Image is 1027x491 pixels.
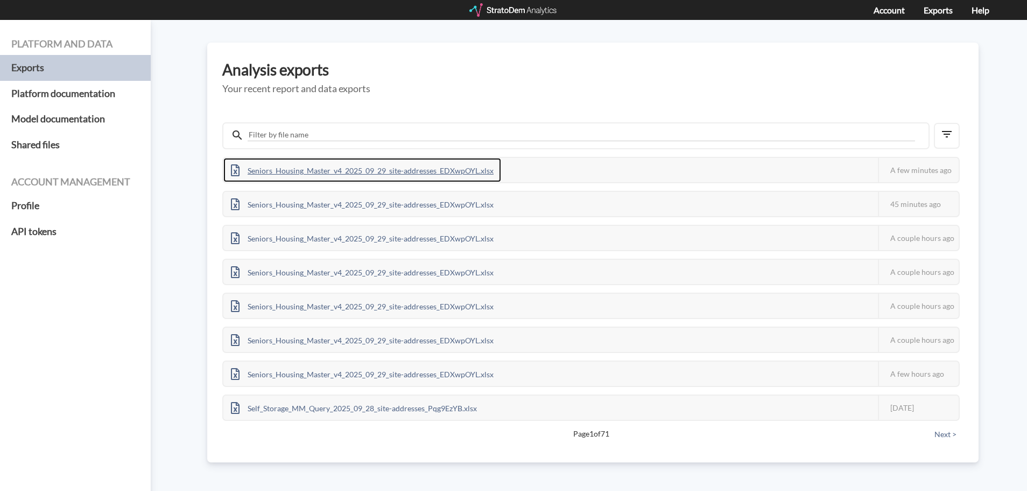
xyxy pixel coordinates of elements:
span: Page 1 of 71 [260,428,922,439]
input: Filter by file name [248,129,915,141]
a: Help [972,5,989,15]
h3: Analysis exports [222,61,963,78]
a: Seniors_Housing_Master_v4_2025_09_29_site-addresses_EDXwpOYL.xlsx [223,334,501,343]
a: Self_Storage_MM_Query_2025_09_28_site-addresses_Pqg9EzYB.xlsx [223,402,484,411]
div: Seniors_Housing_Master_v4_2025_09_29_site-addresses_EDXwpOYL.xlsx [223,294,501,318]
div: Self_Storage_MM_Query_2025_09_28_site-addresses_Pqg9EzYB.xlsx [223,396,484,420]
a: Profile [11,193,139,219]
a: Exports [924,5,953,15]
div: A few hours ago [878,362,959,386]
a: API tokens [11,219,139,245]
a: Model documentation [11,106,139,132]
div: A few minutes ago [878,158,959,182]
a: Seniors_Housing_Master_v4_2025_09_29_site-addresses_EDXwpOYL.xlsx [223,368,501,377]
div: Seniors_Housing_Master_v4_2025_09_29_site-addresses_EDXwpOYL.xlsx [223,362,501,386]
div: Seniors_Housing_Master_v4_2025_09_29_site-addresses_EDXwpOYL.xlsx [223,192,501,216]
button: Next > [931,428,960,440]
a: Seniors_Housing_Master_v4_2025_09_29_site-addresses_EDXwpOYL.xlsx [223,198,501,208]
div: Seniors_Housing_Master_v4_2025_09_29_site-addresses_EDXwpOYL.xlsx [223,158,501,182]
div: A couple hours ago [878,294,959,318]
a: Shared files [11,132,139,158]
div: Seniors_Housing_Master_v4_2025_09_29_site-addresses_EDXwpOYL.xlsx [223,226,501,250]
div: 45 minutes ago [878,192,959,216]
a: Seniors_Housing_Master_v4_2025_09_29_site-addresses_EDXwpOYL.xlsx [223,300,501,309]
a: Seniors_Housing_Master_v4_2025_09_29_site-addresses_EDXwpOYL.xlsx [223,232,501,241]
a: Account [874,5,905,15]
h4: Platform and data [11,39,139,50]
h5: Your recent report and data exports [222,84,963,94]
div: Seniors_Housing_Master_v4_2025_09_29_site-addresses_EDXwpOYL.xlsx [223,328,501,352]
div: Seniors_Housing_Master_v4_2025_09_29_site-addresses_EDXwpOYL.xlsx [223,260,501,284]
div: A couple hours ago [878,226,959,250]
div: [DATE] [878,396,959,420]
a: Seniors_Housing_Master_v4_2025_09_29_site-addresses_EDXwpOYL.xlsx [223,266,501,275]
h4: Account management [11,177,139,188]
a: Exports [11,55,139,81]
div: A couple hours ago [878,328,959,352]
a: Platform documentation [11,81,139,107]
a: Seniors_Housing_Master_v4_2025_09_29_site-addresses_EDXwpOYL.xlsx [223,164,501,174]
div: A couple hours ago [878,260,959,284]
